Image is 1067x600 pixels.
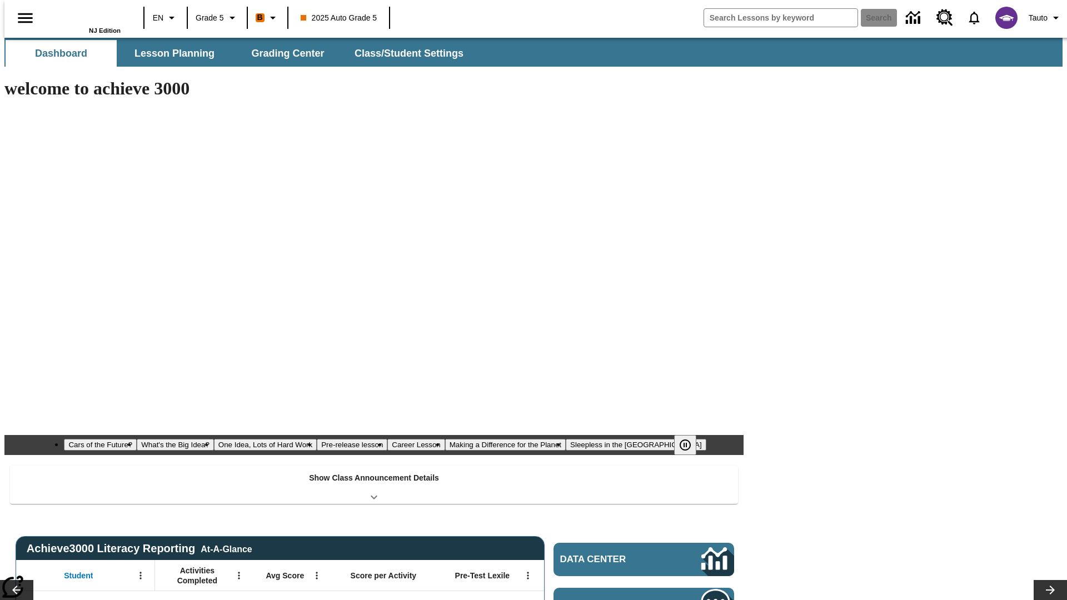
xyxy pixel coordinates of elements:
[520,567,536,584] button: Open Menu
[317,439,387,451] button: Slide 4 Pre-release lesson
[351,571,417,581] span: Score per Activity
[1024,8,1067,28] button: Profile/Settings
[554,543,734,576] a: Data Center
[10,466,738,504] div: Show Class Announcement Details
[301,12,377,24] span: 2025 Auto Grade 5
[704,9,857,27] input: search field
[387,439,445,451] button: Slide 5 Career Lesson
[308,567,325,584] button: Open Menu
[309,472,439,484] p: Show Class Announcement Details
[48,4,121,34] div: Home
[9,2,42,34] button: Open side menu
[266,571,304,581] span: Avg Score
[191,8,243,28] button: Grade: Grade 5, Select a grade
[232,40,343,67] button: Grading Center
[4,40,473,67] div: SubNavbar
[214,439,317,451] button: Slide 3 One Idea, Lots of Hard Work
[674,435,707,455] div: Pause
[132,567,149,584] button: Open Menu
[35,47,87,60] span: Dashboard
[27,542,252,555] span: Achieve3000 Literacy Reporting
[899,3,930,33] a: Data Center
[455,571,510,581] span: Pre-Test Lexile
[251,8,284,28] button: Boost Class color is orange. Change class color
[355,47,463,60] span: Class/Student Settings
[346,40,472,67] button: Class/Student Settings
[251,47,324,60] span: Grading Center
[161,566,234,586] span: Activities Completed
[4,38,1063,67] div: SubNavbar
[201,542,252,554] div: At-A-Glance
[4,78,744,99] h1: welcome to achieve 3000
[64,439,137,451] button: Slide 1 Cars of the Future?
[89,27,121,34] span: NJ Edition
[134,47,215,60] span: Lesson Planning
[119,40,230,67] button: Lesson Planning
[960,3,989,32] a: Notifications
[6,40,117,67] button: Dashboard
[989,3,1024,32] button: Select a new avatar
[445,439,566,451] button: Slide 6 Making a Difference for the Planet
[64,571,93,581] span: Student
[148,8,183,28] button: Language: EN, Select a language
[674,435,696,455] button: Pause
[566,439,706,451] button: Slide 7 Sleepless in the Animal Kingdom
[48,5,121,27] a: Home
[137,439,214,451] button: Slide 2 What's the Big Idea?
[153,12,163,24] span: EN
[560,554,664,565] span: Data Center
[930,3,960,33] a: Resource Center, Will open in new tab
[196,12,224,24] span: Grade 5
[231,567,247,584] button: Open Menu
[1034,580,1067,600] button: Lesson carousel, Next
[1029,12,1048,24] span: Tauto
[257,11,263,24] span: B
[995,7,1018,29] img: avatar image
